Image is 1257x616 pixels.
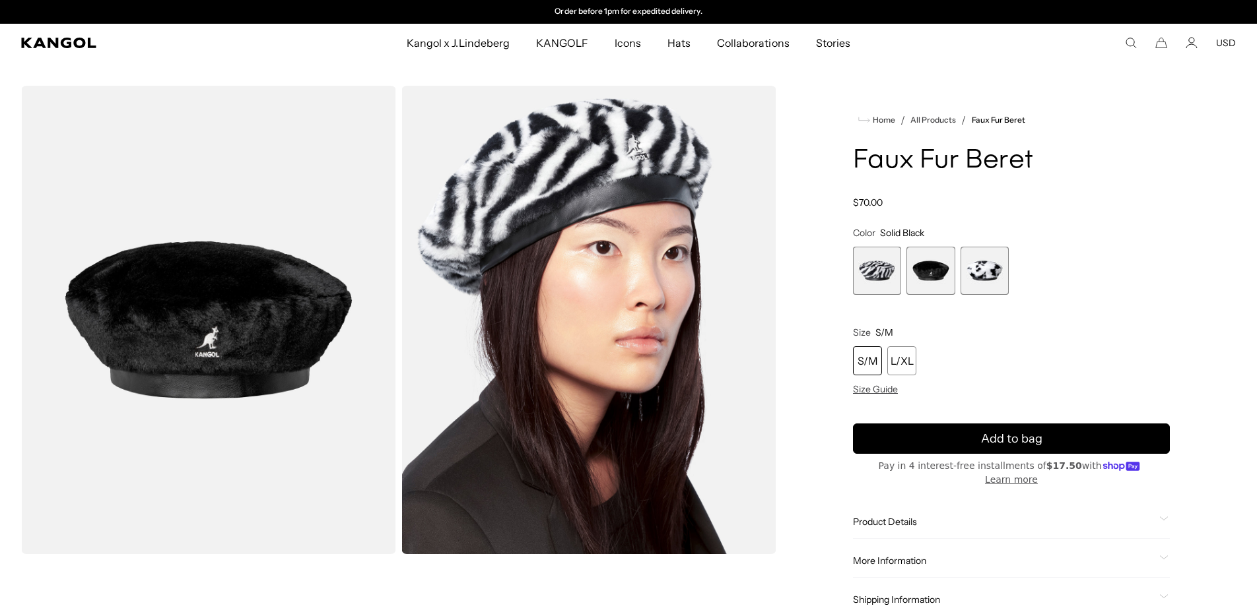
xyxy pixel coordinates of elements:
button: Add to bag [853,423,1170,454]
div: S/M [853,346,882,375]
a: Account [1186,37,1198,49]
div: 2 of 3 [906,247,955,295]
span: Add to bag [981,430,1042,448]
div: Announcement [493,7,764,17]
a: Faux Fur Beret [972,115,1025,125]
span: Collaborations [717,24,789,62]
a: Kangol [21,38,269,48]
div: 3 of 3 [961,247,1009,295]
a: Stories [803,24,864,62]
span: Size [853,326,871,338]
a: KANGOLF [523,24,601,62]
img: color-solid-black [21,86,396,554]
product-gallery: Gallery Viewer [21,86,776,554]
img: white-zebra [401,86,776,554]
span: Product Details [853,516,1154,528]
span: Icons [615,24,641,62]
span: S/M [875,326,893,338]
span: Color [853,227,875,239]
span: Hats [667,24,691,62]
summary: Search here [1125,37,1137,49]
button: Cart [1155,37,1167,49]
a: Home [858,114,895,126]
a: Kangol x J.Lindeberg [393,24,523,62]
div: 1 of 3 [853,247,901,295]
span: Home [870,115,895,125]
slideshow-component: Announcement bar [493,7,764,17]
li: / [895,112,905,128]
label: White Zebra [853,247,901,295]
span: $70.00 [853,197,883,208]
h1: Faux Fur Beret [853,146,1170,175]
span: More Information [853,555,1154,567]
span: KANGOLF [536,24,588,62]
p: Order before 1pm for expedited delivery. [555,7,702,17]
div: 2 of 2 [493,7,764,17]
label: Solid Black [906,247,955,295]
label: Spotted Cow [961,247,1009,295]
a: All Products [910,115,956,125]
li: / [956,112,966,128]
a: Hats [654,24,704,62]
a: Icons [601,24,654,62]
span: Stories [816,24,850,62]
span: Solid Black [880,227,924,239]
nav: breadcrumbs [853,112,1170,128]
button: USD [1216,37,1236,49]
div: L/XL [887,346,916,375]
span: Kangol x J.Lindeberg [407,24,510,62]
span: Shipping Information [853,594,1154,605]
span: Size Guide [853,383,898,395]
a: Collaborations [704,24,802,62]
